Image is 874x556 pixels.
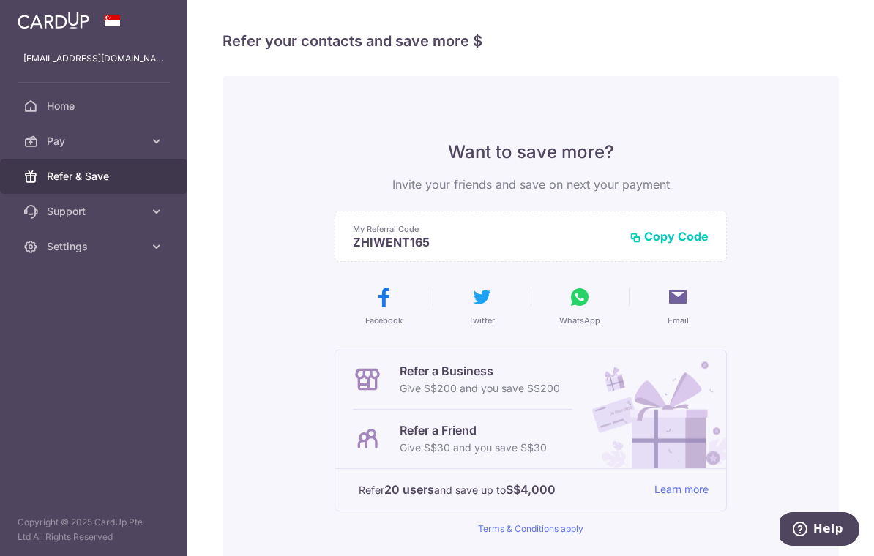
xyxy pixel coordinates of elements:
[47,204,143,219] span: Support
[654,481,709,499] a: Learn more
[400,421,547,439] p: Refer a Friend
[635,285,721,326] button: Email
[353,223,618,235] p: My Referral Code
[537,285,623,326] button: WhatsApp
[506,481,556,498] strong: S$4,000
[34,10,64,23] span: Help
[47,239,143,254] span: Settings
[335,140,727,164] p: Want to save more?
[438,285,525,326] button: Twitter
[630,229,709,244] button: Copy Code
[47,169,143,184] span: Refer & Save
[223,29,839,53] h4: Refer your contacts and save more $
[365,315,403,326] span: Facebook
[780,512,859,549] iframe: Opens a widget where you can find more information
[668,315,689,326] span: Email
[400,362,560,380] p: Refer a Business
[478,523,583,534] a: Terms & Conditions apply
[578,350,726,468] img: Refer
[47,134,143,149] span: Pay
[18,12,89,29] img: CardUp
[559,315,600,326] span: WhatsApp
[400,439,547,457] p: Give S$30 and you save S$30
[384,481,434,498] strong: 20 users
[335,176,727,193] p: Invite your friends and save on next your payment
[23,51,164,66] p: [EMAIL_ADDRESS][DOMAIN_NAME]
[340,285,427,326] button: Facebook
[468,315,495,326] span: Twitter
[400,380,560,397] p: Give S$200 and you save S$200
[353,235,618,249] p: ZHIWENT165
[47,99,143,113] span: Home
[359,481,643,499] p: Refer and save up to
